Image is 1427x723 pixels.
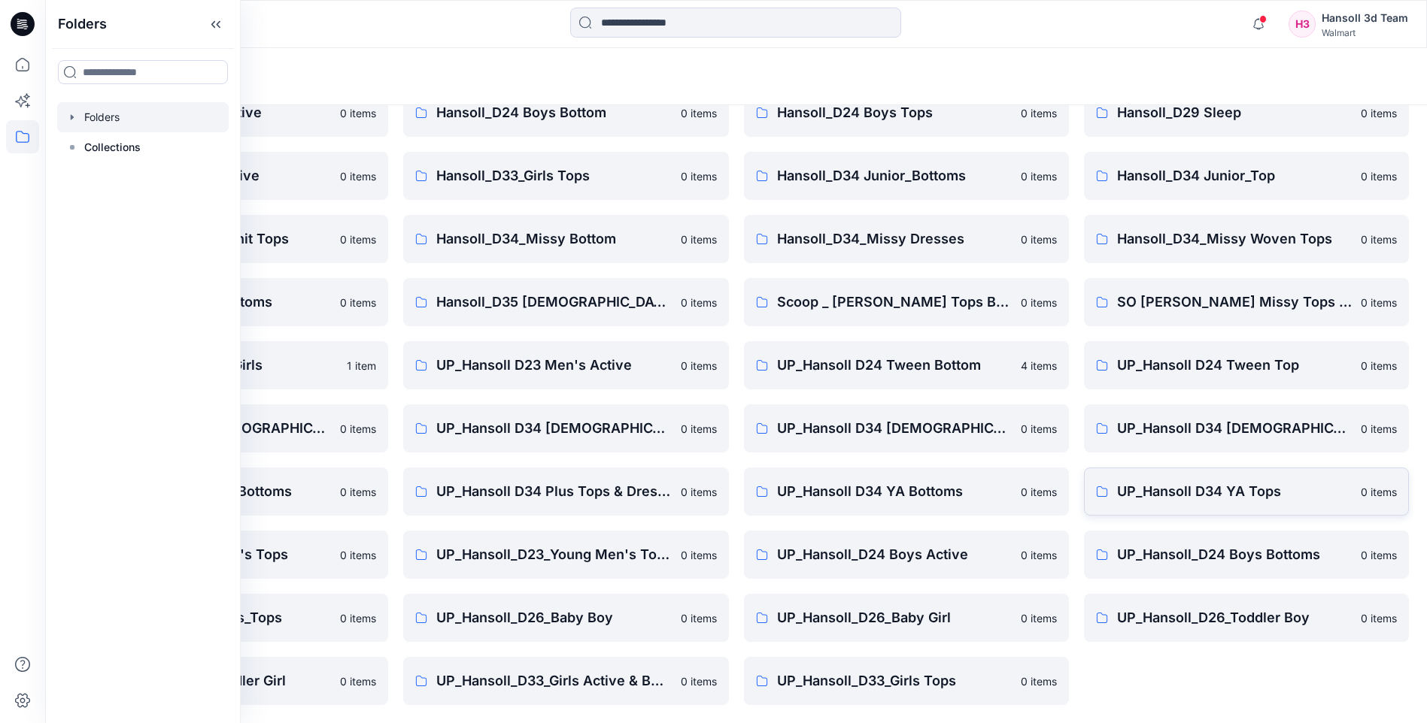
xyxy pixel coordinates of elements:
[1361,105,1397,121] p: 0 items
[340,168,376,184] p: 0 items
[681,105,717,121] p: 0 items
[681,358,717,374] p: 0 items
[1361,295,1397,310] p: 0 items
[744,594,1069,642] a: UP_Hansoll_D26_Baby Girl0 items
[681,484,717,500] p: 0 items
[1361,547,1397,563] p: 0 items
[340,610,376,626] p: 0 items
[1021,295,1057,310] p: 0 items
[1021,673,1057,689] p: 0 items
[1084,467,1409,516] a: UP_Hansoll D34 YA Tops0 items
[403,89,728,137] a: Hansoll_D24 Boys Bottom0 items
[1117,481,1352,502] p: UP_Hansoll D34 YA Tops
[681,610,717,626] p: 0 items
[1084,404,1409,452] a: UP_Hansoll D34 [DEMOGRAPHIC_DATA] Knit Tops0 items
[681,231,717,247] p: 0 items
[1021,168,1057,184] p: 0 items
[1361,168,1397,184] p: 0 items
[403,152,728,200] a: Hansoll_D33_Girls Tops0 items
[1084,278,1409,326] a: SO [PERSON_NAME] Missy Tops Bottoms Dresses0 items
[777,292,1012,313] p: Scoop _ [PERSON_NAME] Tops Bottoms Dresses
[1117,228,1352,250] p: Hansoll_D34_Missy Woven Tops
[681,673,717,689] p: 0 items
[347,358,376,374] p: 1 item
[1117,165,1352,186] p: Hansoll_D34 Junior_Top
[744,341,1069,389] a: UP_Hansoll D24 Tween Bottom4 items
[340,105,376,121] p: 0 items
[1084,594,1409,642] a: UP_Hansoll_D26_Toddler Boy0 items
[1021,358,1057,374] p: 4 items
[340,295,376,310] p: 0 items
[1021,610,1057,626] p: 0 items
[777,355,1012,376] p: UP_Hansoll D24 Tween Bottom
[1021,484,1057,500] p: 0 items
[1361,231,1397,247] p: 0 items
[744,467,1069,516] a: UP_Hansoll D34 YA Bottoms0 items
[436,481,671,502] p: UP_Hansoll D34 Plus Tops & Dresses
[340,673,376,689] p: 0 items
[744,215,1069,263] a: Hansoll_D34_Missy Dresses0 items
[744,89,1069,137] a: Hansoll_D24 Boys Tops0 items
[403,657,728,705] a: UP_Hansoll_D33_Girls Active & Bottoms0 items
[403,278,728,326] a: Hansoll_D35 [DEMOGRAPHIC_DATA] Plus Top & Dresses0 items
[681,168,717,184] p: 0 items
[1361,421,1397,437] p: 0 items
[340,421,376,437] p: 0 items
[744,278,1069,326] a: Scoop _ [PERSON_NAME] Tops Bottoms Dresses0 items
[403,215,728,263] a: Hansoll_D34_Missy Bottom0 items
[744,152,1069,200] a: Hansoll_D34 Junior_Bottoms0 items
[436,355,671,376] p: UP_Hansoll D23 Men's Active
[403,531,728,579] a: UP_Hansoll_D23_Young Men's Tops0 items
[1084,152,1409,200] a: Hansoll_D34 Junior_Top0 items
[436,292,671,313] p: Hansoll_D35 [DEMOGRAPHIC_DATA] Plus Top & Dresses
[1322,27,1408,38] div: Walmart
[1117,418,1352,439] p: UP_Hansoll D34 [DEMOGRAPHIC_DATA] Knit Tops
[436,544,671,565] p: UP_Hansoll_D23_Young Men's Tops
[340,231,376,247] p: 0 items
[777,165,1012,186] p: Hansoll_D34 Junior_Bottoms
[681,547,717,563] p: 0 items
[1084,89,1409,137] a: Hansoll_D29 Sleep0 items
[436,165,671,186] p: Hansoll_D33_Girls Tops
[436,670,671,691] p: UP_Hansoll_D33_Girls Active & Bottoms
[777,418,1012,439] p: UP_Hansoll D34 [DEMOGRAPHIC_DATA] Dresses
[1084,531,1409,579] a: UP_Hansoll_D24 Boys Bottoms0 items
[1322,9,1408,27] div: Hansoll 3d Team
[1289,11,1316,38] div: H3
[436,102,671,123] p: Hansoll_D24 Boys Bottom
[1117,544,1352,565] p: UP_Hansoll_D24 Boys Bottoms
[777,544,1012,565] p: UP_Hansoll_D24 Boys Active
[1021,547,1057,563] p: 0 items
[1021,421,1057,437] p: 0 items
[777,481,1012,502] p: UP_Hansoll D34 YA Bottoms
[436,607,671,628] p: UP_Hansoll_D26_Baby Boy
[84,138,141,156] p: Collections
[1084,215,1409,263] a: Hansoll_D34_Missy Woven Tops0 items
[681,295,717,310] p: 0 items
[436,228,671,250] p: Hansoll_D34_Missy Bottom
[1021,231,1057,247] p: 0 items
[340,484,376,500] p: 0 items
[1084,341,1409,389] a: UP_Hansoll D24 Tween Top0 items
[403,341,728,389] a: UP_Hansoll D23 Men's Active0 items
[1117,355,1352,376] p: UP_Hansoll D24 Tween Top
[1021,105,1057,121] p: 0 items
[777,670,1012,691] p: UP_Hansoll_D33_Girls Tops
[1361,610,1397,626] p: 0 items
[403,404,728,452] a: UP_Hansoll D34 [DEMOGRAPHIC_DATA] Bottoms0 items
[1117,102,1352,123] p: Hansoll_D29 Sleep
[777,102,1012,123] p: Hansoll_D24 Boys Tops
[436,418,671,439] p: UP_Hansoll D34 [DEMOGRAPHIC_DATA] Bottoms
[1361,484,1397,500] p: 0 items
[744,404,1069,452] a: UP_Hansoll D34 [DEMOGRAPHIC_DATA] Dresses0 items
[744,531,1069,579] a: UP_Hansoll_D24 Boys Active0 items
[777,228,1012,250] p: Hansoll_D34_Missy Dresses
[681,421,717,437] p: 0 items
[777,607,1012,628] p: UP_Hansoll_D26_Baby Girl
[1117,292,1352,313] p: SO [PERSON_NAME] Missy Tops Bottoms Dresses
[340,547,376,563] p: 0 items
[744,657,1069,705] a: UP_Hansoll_D33_Girls Tops0 items
[403,467,728,516] a: UP_Hansoll D34 Plus Tops & Dresses0 items
[1361,358,1397,374] p: 0 items
[403,594,728,642] a: UP_Hansoll_D26_Baby Boy0 items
